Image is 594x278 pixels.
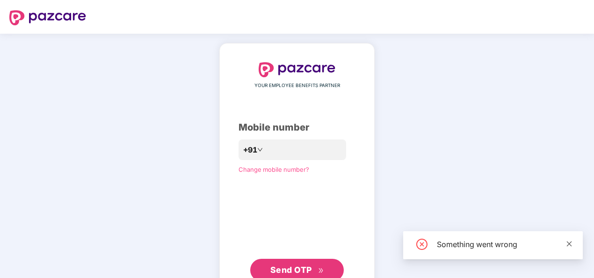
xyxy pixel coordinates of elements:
img: logo [259,62,335,77]
span: close-circle [416,239,427,250]
img: logo [9,10,86,25]
div: Something went wrong [437,239,572,250]
span: Send OTP [270,265,312,275]
span: close [566,241,572,247]
div: Mobile number [239,120,355,135]
span: double-right [318,268,324,274]
span: YOUR EMPLOYEE BENEFITS PARTNER [254,82,340,89]
span: down [257,147,263,153]
a: Change mobile number? [239,166,309,173]
span: +91 [243,144,257,156]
